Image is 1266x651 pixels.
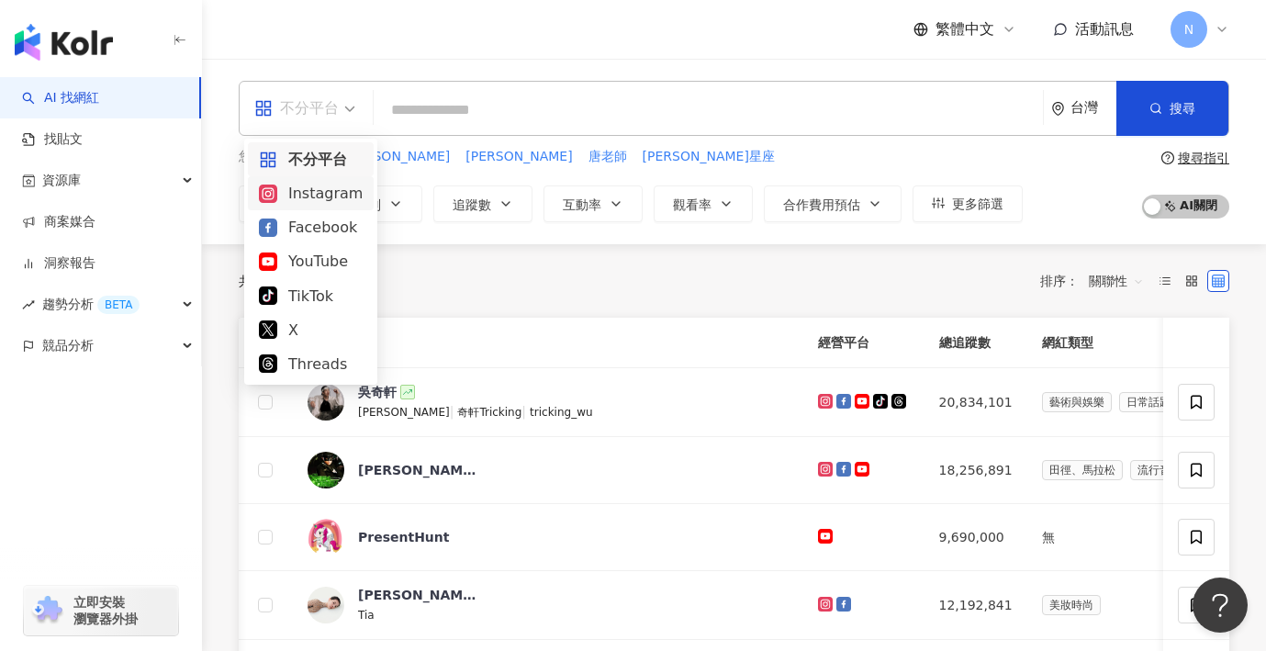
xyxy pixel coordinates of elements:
span: 您可能感興趣： [239,148,329,166]
a: searchAI 找網紅 [22,89,99,107]
span: 美妝時尚 [1042,595,1101,615]
div: PresentHunt [358,528,450,546]
span: 更多篩選 [952,196,1003,211]
img: KOL Avatar [308,384,344,421]
a: KOL AvatarPresentHunt [308,519,789,556]
button: 觀看率 [654,185,753,222]
span: 奇軒Tricking [457,406,521,419]
a: 找貼文 [22,130,83,149]
span: rise [22,298,35,311]
th: 總追蹤數 [924,318,1027,368]
span: | [521,404,530,419]
td: 9,690,000 [924,504,1027,571]
img: chrome extension [29,596,65,625]
span: 活動訊息 [1075,20,1134,38]
span: 追蹤數 [453,197,491,212]
div: 台灣 [1070,100,1116,116]
button: 合作費用預估 [764,185,902,222]
span: [PERSON_NAME] [343,148,450,166]
div: TikTok [259,285,363,308]
span: N [1184,19,1193,39]
button: 互動率 [543,185,643,222]
div: Facebook [259,216,363,239]
div: 排序： [1040,266,1154,296]
button: 唐老師 [588,147,628,167]
span: 互動率 [563,197,601,212]
a: 洞察報告 [22,254,95,273]
button: 搜尋 [1116,81,1228,136]
div: Instagram [259,182,363,205]
span: | [450,404,458,419]
span: [PERSON_NAME] [465,148,572,166]
span: 立即安裝 瀏覽器外掛 [73,594,138,627]
button: [PERSON_NAME] [465,147,573,167]
button: 性別 [336,185,422,222]
th: 經營平台 [803,318,924,368]
div: 搜尋指引 [1178,151,1229,165]
span: 田徑、馬拉松 [1042,460,1123,480]
span: 競品分析 [42,325,94,366]
span: 觀看率 [673,197,711,212]
span: 繁體中文 [935,19,994,39]
span: 合作費用預估 [783,197,860,212]
div: X [259,319,363,342]
button: 追蹤數 [433,185,532,222]
button: 類型 [239,185,325,222]
a: chrome extension立即安裝 瀏覽器外掛 [24,586,178,635]
button: [PERSON_NAME]星座 [642,147,776,167]
div: [PERSON_NAME] [358,586,477,604]
iframe: Help Scout Beacon - Open [1193,578,1248,633]
span: Tia [358,609,375,622]
a: KOL Avatar[PERSON_NAME]Tia [308,586,789,624]
span: 藝術與娛樂 [1042,392,1112,412]
div: 共 筆 [239,274,325,288]
span: 搜尋 [1170,101,1195,116]
button: 更多篩選 [913,185,1023,222]
button: [PERSON_NAME] [342,147,451,167]
span: appstore [254,99,273,118]
td: 18,256,891 [924,437,1027,504]
span: [PERSON_NAME] [358,406,450,419]
span: environment [1051,102,1065,116]
span: appstore [259,151,277,169]
span: tricking_wu [530,406,593,419]
div: [PERSON_NAME] [PERSON_NAME] [358,461,477,479]
th: 網紅名稱 [293,318,803,368]
span: 趨勢分析 [42,284,140,325]
span: 流行音樂 [1130,460,1189,480]
div: 不分平台 [254,94,339,123]
div: 吳奇軒 [358,383,397,401]
img: logo [15,24,113,61]
span: [PERSON_NAME]星座 [643,148,775,166]
td: 20,834,101 [924,368,1027,437]
span: 唐老師 [588,148,627,166]
img: KOL Avatar [308,587,344,623]
td: 12,192,841 [924,571,1027,640]
div: BETA [97,296,140,314]
span: 資源庫 [42,160,81,201]
span: 關聯性 [1089,266,1144,296]
img: KOL Avatar [308,452,344,488]
div: 不分平台 [259,148,363,171]
a: KOL Avatar[PERSON_NAME] [PERSON_NAME] [308,452,789,488]
div: Threads [259,353,363,376]
span: question-circle [1161,152,1174,164]
a: KOL Avatar吳奇軒[PERSON_NAME]|奇軒Tricking|tricking_wu [308,383,789,421]
div: YouTube [259,250,363,273]
span: 日常話題 [1119,392,1178,412]
a: 商案媒合 [22,213,95,231]
img: KOL Avatar [308,519,344,556]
